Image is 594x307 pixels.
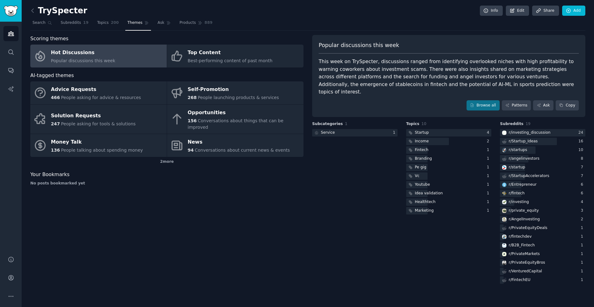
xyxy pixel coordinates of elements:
span: AI-tagged themes [30,72,74,80]
a: Opportunities156Conversations about things that can be improved [167,105,303,134]
div: Healthtech [415,199,436,205]
div: 1 [581,251,585,257]
a: r/Startup_Ideas16 [500,138,585,145]
div: r/ angelinvestors [509,156,539,162]
div: 2 [581,217,585,222]
a: Add [562,6,585,16]
span: 268 [188,95,197,100]
div: r/ FintechEU [509,277,530,283]
div: 3 [581,208,585,214]
div: Opportunities [188,108,300,118]
div: 1 [487,182,492,188]
span: Subcategories [312,121,343,127]
a: Branding1 [406,155,492,163]
a: Idea validation1 [406,190,492,197]
div: 1 [393,130,398,136]
div: 4 [487,130,492,136]
img: fintech [502,191,506,196]
div: Hot Discussions [51,48,115,58]
a: r/FintechEU1 [500,276,585,284]
span: 889 [204,20,213,26]
span: 94 [188,148,194,153]
a: startupr/startup7 [500,164,585,171]
a: Healthtech1 [406,198,492,206]
span: Topics [97,20,109,26]
img: AngelInvesting [502,217,506,222]
a: Vc1 [406,172,492,180]
div: Solution Requests [51,111,136,121]
a: Search [30,18,54,31]
div: 1 [581,269,585,274]
div: Top Content [188,48,273,58]
span: 200 [111,20,119,26]
div: Money Talk [51,137,143,147]
div: r/ startups [509,147,527,153]
div: 2 more [30,157,303,167]
span: Ask [157,20,164,26]
a: r/VenturedCapital1 [500,268,585,275]
div: r/ PrivateEquityDeals [509,225,547,231]
a: Startup4 [406,129,492,137]
img: B2B_Fintech [502,243,506,248]
a: r/StartupAccelerators7 [500,172,585,180]
a: Info [480,6,503,16]
div: r/ Entrepreneur [509,182,536,188]
div: r/ investing [509,199,529,205]
a: startupsr/startups10 [500,146,585,154]
a: Themes [125,18,151,31]
a: Ask [533,100,553,111]
a: r/PrivateEquityDeals1 [500,224,585,232]
span: Topics [406,121,420,127]
a: AngelInvestingr/AngelInvesting2 [500,216,585,223]
span: Conversations about things that can be improved [188,118,284,130]
div: 2 [487,139,492,144]
img: PrivateMarkets [502,252,506,256]
button: Copy [556,100,579,111]
div: Startup [415,130,429,136]
div: 7 [581,173,585,179]
div: 10 [578,147,585,153]
span: Popular discussions this week [319,41,399,49]
div: 1 [487,165,492,170]
div: Youtube [415,182,430,188]
a: Marketing1 [406,207,492,215]
a: investing_discussionr/investing_discussion24 [500,129,585,137]
a: Fintech1 [406,146,492,154]
div: 4 [581,199,585,205]
div: r/ StartupAccelerators [509,173,549,179]
a: Solution Requests247People asking for tools & solutions [30,105,167,134]
div: 8 [581,156,585,162]
div: 6 [581,191,585,196]
span: People talking about spending money [61,148,143,153]
div: Idea validation [415,191,443,196]
div: Marketing [415,208,434,214]
div: Fintech [415,147,428,153]
a: Money Talk136People talking about spending money [30,134,167,157]
div: r/ fintechdev [509,234,532,240]
span: Best-performing content of past month [188,58,273,63]
div: 1 [487,199,492,205]
img: Entrepreneur [502,183,506,187]
img: GummySearch logo [4,6,18,16]
a: Browse all [467,100,500,111]
span: People launching products & services [198,95,279,100]
a: Advice Requests466People asking for advice & resources [30,81,167,104]
div: 24 [578,130,585,136]
a: News94Conversations about current news & events [167,134,303,157]
span: Themes [127,20,143,26]
span: 466 [51,95,60,100]
span: Scoring themes [30,35,68,43]
img: investing_discussion [502,131,506,135]
div: 1 [487,208,492,214]
h2: TrySpecter [30,6,87,16]
a: private_equityr/private_equity3 [500,207,585,215]
span: 1 [345,122,347,126]
span: 247 [51,121,60,126]
a: Edit [506,6,529,16]
span: 10 [421,122,426,126]
a: PrivateMarketsr/PrivateMarkets1 [500,250,585,258]
span: Your Bookmarks [30,171,70,179]
a: Top ContentBest-performing content of past month [167,45,303,67]
a: Service1 [312,129,398,137]
a: r/angelinvestors8 [500,155,585,163]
